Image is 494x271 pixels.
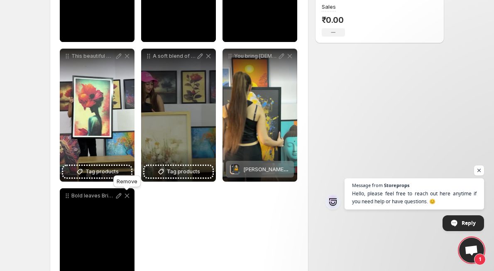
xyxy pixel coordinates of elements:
span: Tag products [167,168,200,176]
span: [PERSON_NAME] Yellow Peace art Painting on Canvas [243,166,383,172]
p: You bring [DEMOGRAPHIC_DATA] home and chaos walks out Dm to oder [DEMOGRAPHIC_DATA] grace and let... [234,53,277,59]
p: Bold leaves Bright dreams A gaze that says it all Dm to own this stunning canvas [DATE] [71,192,115,199]
img: Gautam Bhuddha Yellow Peace art Painting on Canvas [230,164,240,174]
div: Open chat [459,238,484,263]
button: Tag products [63,166,131,177]
div: You bring [DEMOGRAPHIC_DATA] home and chaos walks out Dm to oder [DEMOGRAPHIC_DATA] grace and let... [223,49,297,182]
span: 1 [474,254,486,265]
span: Reply [462,216,476,230]
div: This beautiful wall canvas will upgrade your home It is designed to add life color and character ... [60,49,135,182]
span: Tag products [86,168,119,176]
p: This beautiful wall canvas will upgrade your home It is designed to add life color and character ... [71,53,115,59]
h3: Sales [322,2,336,11]
div: A soft blend of earthy tones and delicate florals this canvas brings a calming minimalist charm t... [141,49,216,182]
button: Tag products [144,166,213,177]
p: ₹0.00 [322,15,345,25]
span: Message from [352,183,383,187]
p: A soft blend of earthy tones and delicate florals this canvas brings a calming minimalist charm t... [153,53,196,59]
span: Storeprops [384,183,409,187]
span: Hello, please feel free to reach out here anytime if you need help or have questions. 😊 [352,190,477,205]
